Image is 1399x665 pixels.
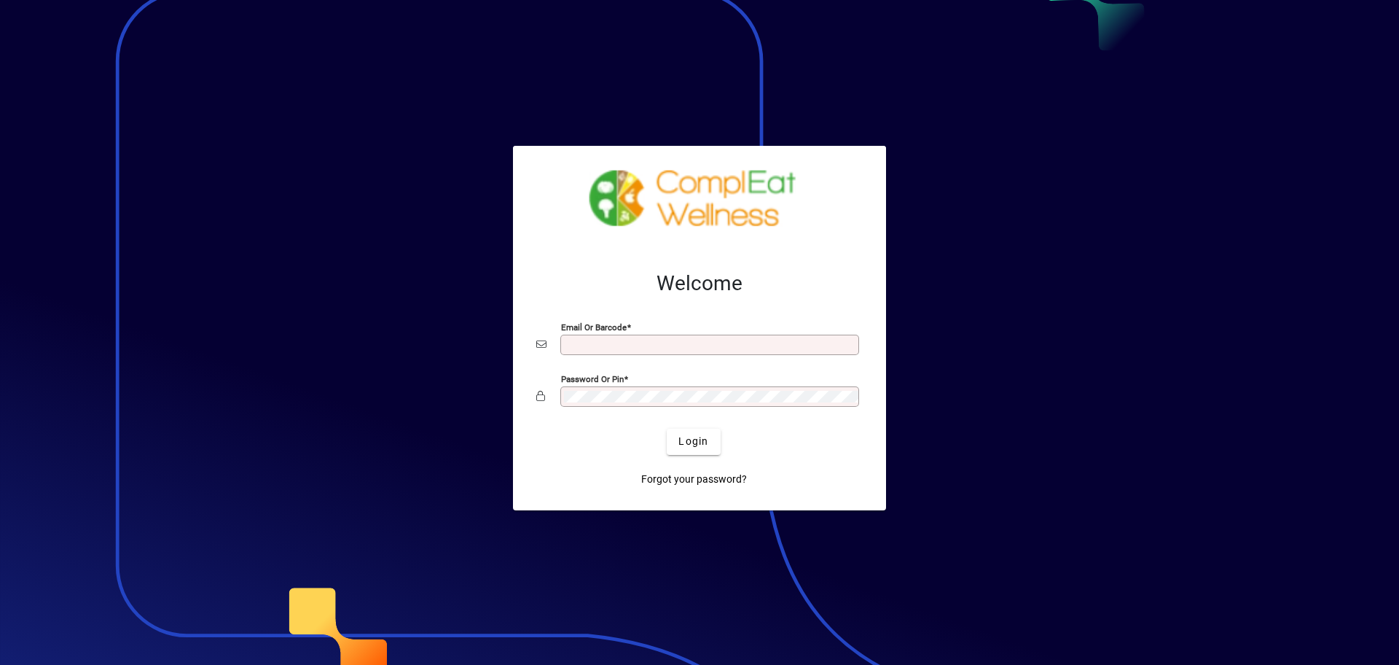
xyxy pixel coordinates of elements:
[536,271,863,296] h2: Welcome
[667,429,720,455] button: Login
[641,472,747,487] span: Forgot your password?
[561,322,627,332] mat-label: Email or Barcode
[635,467,753,493] a: Forgot your password?
[561,373,624,384] mat-label: Password or Pin
[678,434,708,449] span: Login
